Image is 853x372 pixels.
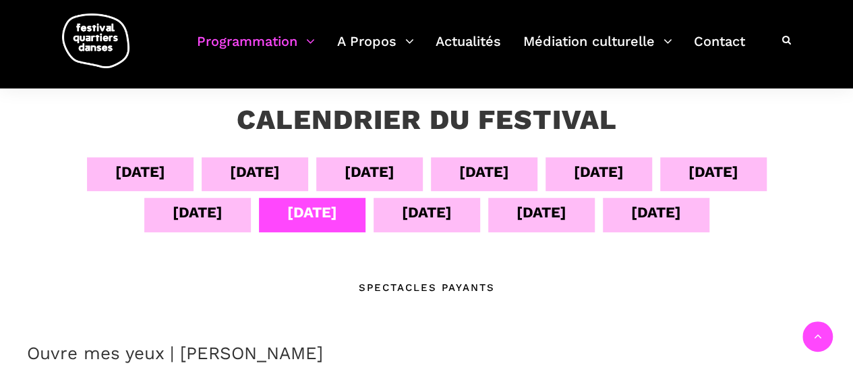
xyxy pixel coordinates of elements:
div: [DATE] [574,160,624,184]
div: [DATE] [287,201,337,224]
a: Médiation culturelle [523,30,672,70]
div: [DATE] [688,160,738,184]
div: [DATE] [345,160,394,184]
div: [DATE] [459,160,509,184]
a: Programmation [197,30,315,70]
div: [DATE] [230,160,280,184]
div: [DATE] [402,201,452,224]
img: logo-fqd-med [62,14,129,68]
div: [DATE] [631,201,681,224]
div: [DATE] [115,160,165,184]
a: Contact [694,30,745,70]
h3: Calendrier du festival [237,103,617,137]
div: [DATE] [173,201,223,224]
div: [DATE] [517,201,566,224]
a: A Propos [337,30,414,70]
a: Ouvre mes yeux | [PERSON_NAME] [27,343,323,363]
div: Spectacles Payants [359,280,495,296]
a: Actualités [436,30,501,70]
